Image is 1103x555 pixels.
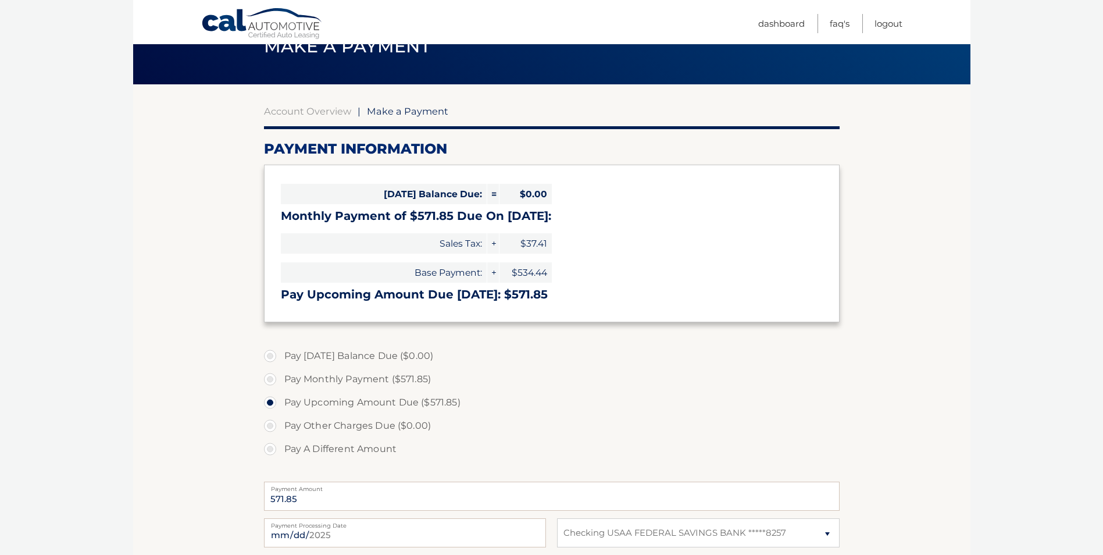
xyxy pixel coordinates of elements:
a: Logout [874,14,902,33]
h3: Pay Upcoming Amount Due [DATE]: $571.85 [281,287,823,302]
input: Payment Amount [264,482,840,511]
a: FAQ's [830,14,849,33]
span: $0.00 [499,184,552,204]
a: Dashboard [758,14,805,33]
label: Payment Processing Date [264,518,546,528]
label: Pay A Different Amount [264,437,840,461]
span: Make a Payment [264,35,431,57]
a: Cal Automotive [201,8,323,41]
span: $37.41 [499,233,552,254]
label: Pay Monthly Payment ($571.85) [264,368,840,391]
span: + [487,233,499,254]
input: Payment Date [264,518,546,547]
label: Pay [DATE] Balance Due ($0.00) [264,344,840,368]
label: Pay Upcoming Amount Due ($571.85) [264,391,840,414]
a: Account Overview [264,105,351,117]
span: [DATE] Balance Due: [281,184,487,204]
span: Sales Tax: [281,233,487,254]
h3: Monthly Payment of $571.85 Due On [DATE]: [281,209,823,223]
label: Pay Other Charges Due ($0.00) [264,414,840,437]
span: Make a Payment [367,105,448,117]
h2: Payment Information [264,140,840,158]
span: $534.44 [499,262,552,283]
span: = [487,184,499,204]
span: Base Payment: [281,262,487,283]
span: | [358,105,360,117]
span: + [487,262,499,283]
label: Payment Amount [264,482,840,491]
